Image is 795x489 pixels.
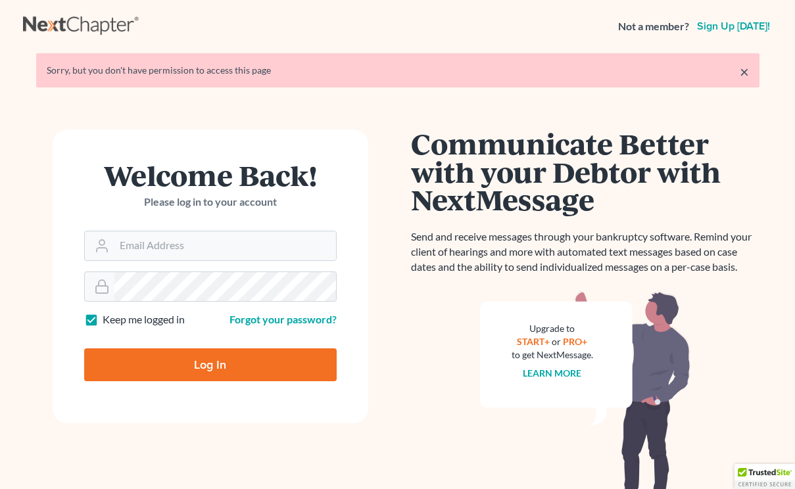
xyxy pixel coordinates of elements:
div: TrustedSite Certified [735,464,795,489]
a: Sign up [DATE]! [694,21,773,32]
a: START+ [517,336,550,347]
label: Keep me logged in [103,312,185,327]
input: Log In [84,348,337,381]
div: Upgrade to [512,322,593,335]
h1: Welcome Back! [84,161,337,189]
div: Sorry, but you don't have permission to access this page [47,64,749,77]
h1: Communicate Better with your Debtor with NextMessage [411,129,759,214]
a: Forgot your password? [229,313,337,325]
div: to get NextMessage. [512,348,593,361]
a: Learn more [523,367,581,379]
strong: Not a member? [618,19,689,34]
span: or [552,336,561,347]
a: PRO+ [563,336,587,347]
p: Please log in to your account [84,195,337,210]
p: Send and receive messages through your bankruptcy software. Remind your client of hearings and mo... [411,229,759,275]
input: Email Address [114,231,336,260]
a: × [740,64,749,80]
